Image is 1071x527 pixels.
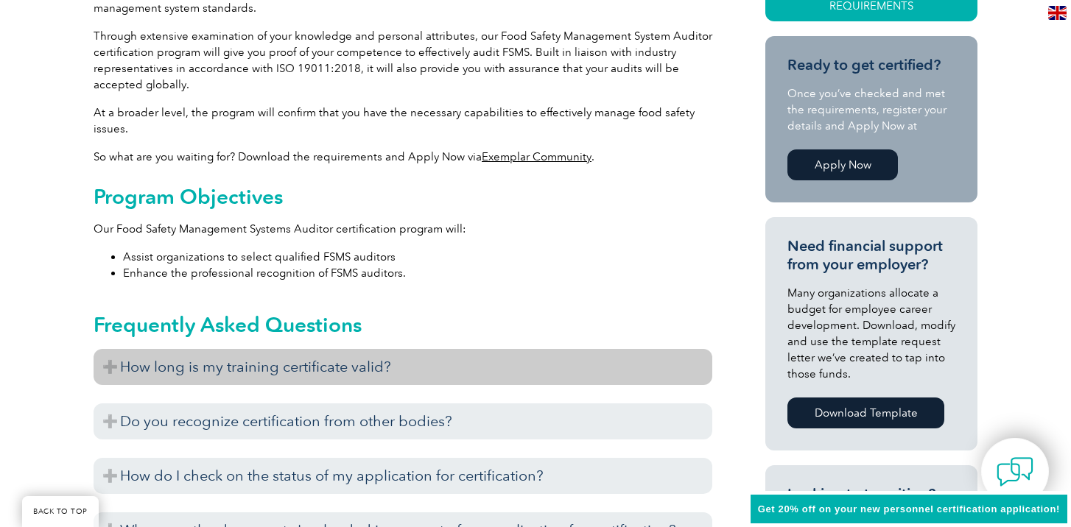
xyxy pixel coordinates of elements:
h2: Frequently Asked Questions [94,313,712,336]
a: Download Template [787,397,944,428]
h3: Need financial support from your employer? [787,237,955,274]
h3: How long is my training certificate valid? [94,349,712,385]
a: BACK TO TOP [22,496,99,527]
p: So what are you waiting for? Download the requirements and Apply Now via . [94,149,712,165]
a: Exemplar Community [482,150,591,163]
p: Once you’ve checked and met the requirements, register your details and Apply Now at [787,85,955,134]
p: At a broader level, the program will confirm that you have the necessary capabilities to effectiv... [94,105,712,137]
img: contact-chat.png [997,453,1033,490]
h2: Program Objectives [94,185,712,208]
h3: Looking to transition? [787,485,955,503]
h3: Ready to get certified? [787,56,955,74]
p: Our Food Safety Management Systems Auditor certification program will: [94,221,712,237]
li: Assist organizations to select qualified FSMS auditors [123,249,712,265]
img: en [1048,6,1067,20]
a: Apply Now [787,149,898,180]
p: Many organizations allocate a budget for employee career development. Download, modify and use th... [787,285,955,382]
p: Through extensive examination of your knowledge and personal attributes, our Food Safety Manageme... [94,28,712,93]
h3: Do you recognize certification from other bodies? [94,403,712,439]
span: Get 20% off on your new personnel certification application! [758,503,1060,514]
li: Enhance the professional recognition of FSMS auditors. [123,265,712,281]
h3: How do I check on the status of my application for certification? [94,458,712,494]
